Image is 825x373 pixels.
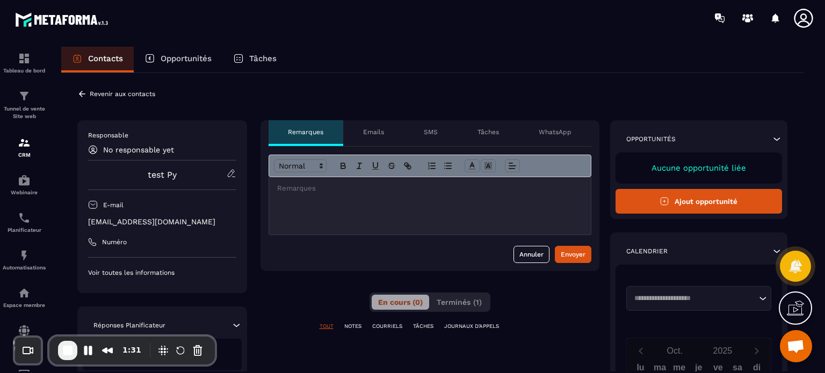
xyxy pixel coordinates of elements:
p: Planificateur [3,227,46,233]
p: Tâches [249,54,277,63]
p: [EMAIL_ADDRESS][DOMAIN_NAME] [88,217,236,227]
p: Calendrier [626,247,668,255]
p: Opportunités [161,54,212,63]
img: formation [18,136,31,149]
a: formationformationCRM [3,128,46,166]
a: automationsautomationsAutomatisations [3,241,46,279]
p: Tunnel de vente Site web [3,105,46,120]
img: scheduler [18,211,31,224]
img: formation [18,52,31,65]
a: Tâches [222,47,287,72]
button: Annuler [513,246,549,263]
a: social-networksocial-networkRéseaux Sociaux [3,316,46,360]
button: En cours (0) [372,295,429,310]
p: Contacts [88,54,123,63]
p: Réseaux Sociaux [3,340,46,352]
p: Tableau de bord [3,68,46,74]
a: formationformationTableau de bord [3,44,46,82]
a: Contacts [61,47,134,72]
p: Emails [363,128,384,136]
span: En cours (0) [378,298,423,306]
p: Voir toutes les informations [88,268,236,277]
a: formationformationTunnel de vente Site web [3,82,46,128]
a: Opportunités [134,47,222,72]
img: automations [18,174,31,187]
p: COURRIELS [372,323,402,330]
button: Terminés (1) [430,295,488,310]
p: Réponses Planificateur [93,321,165,330]
p: Remarques [288,128,323,136]
p: Tâches [477,128,499,136]
p: CRM [3,152,46,158]
img: formation [18,90,31,103]
img: logo [15,10,112,30]
button: Ajout opportunité [616,189,783,214]
p: Revenir aux contacts [90,90,155,98]
div: Search for option [626,286,772,311]
span: Terminés (1) [437,298,482,306]
p: TOUT [320,323,334,330]
input: Search for option [631,293,757,304]
p: Opportunités [626,135,676,143]
p: NOTES [344,323,361,330]
div: Envoyer [561,249,585,260]
p: Aucune opportunité liée [626,163,772,173]
img: social-network [18,324,31,337]
p: Webinaire [3,189,46,195]
img: automations [18,287,31,299]
p: SMS [424,128,438,136]
button: Envoyer [555,246,591,263]
p: Responsable [88,131,236,140]
p: Numéro [102,238,127,246]
p: JOURNAUX D'APPELS [444,323,499,330]
a: schedulerschedulerPlanificateur [3,203,46,241]
p: E-mail [103,201,124,209]
a: test Py [148,170,177,180]
a: automationsautomationsWebinaire [3,166,46,203]
p: No responsable yet [103,145,174,154]
p: TÂCHES [413,323,433,330]
a: automationsautomationsEspace membre [3,279,46,316]
img: automations [18,249,31,262]
p: Automatisations [3,265,46,270]
p: WhatsApp [539,128,571,136]
div: Ouvrir le chat [780,330,812,362]
p: Espace membre [3,302,46,308]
